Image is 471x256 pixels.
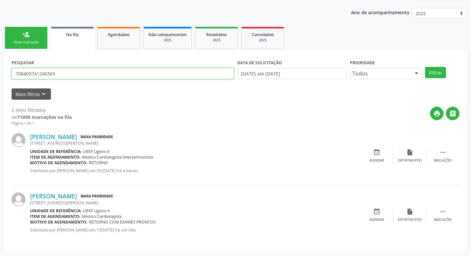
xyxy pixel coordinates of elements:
div: Mais ações [434,218,452,222]
a: [PERSON_NAME] [30,133,77,140]
span: Todos [352,70,409,77]
img: img [12,133,25,147]
div: Exportar (PDF) [398,158,422,163]
span: Médico Cardiologista Intervencionista [82,154,153,160]
div: [STREET_ADDRESS][PERSON_NAME] [30,140,360,146]
div: Agendar [370,218,384,222]
i:  [449,110,456,117]
b: Unidade de referência: [30,208,82,214]
span: Baixa Prioridade [79,193,114,200]
div: Agendar [370,158,384,163]
span: Agendados [108,32,130,37]
i:  [439,208,447,215]
div: Nova marcação [10,40,43,45]
div: 2025 [246,38,279,43]
div: 2 itens filtrados [12,107,72,114]
i:  [439,149,447,156]
a: [PERSON_NAME] [30,192,77,200]
i: insert_drive_file [406,208,413,215]
div: Página 1 de 1 [12,121,72,126]
p: Solicitado por [PERSON_NAME] em 15[DATE] há um mês [30,227,360,233]
i: event_available [373,149,380,156]
div: 2025 [200,38,233,43]
button:  [446,107,459,120]
div: de [12,114,72,121]
p: Solicitado por [PERSON_NAME] em 05/[DATE] há 4 meses [30,168,360,174]
i: event_available [373,208,380,215]
b: Motivo de agendamento: [30,160,88,166]
div: Exportar (PDF) [398,218,422,222]
label: DATA DE SOLICITAÇÃO [237,58,282,68]
div: Mais ações [434,158,452,163]
span: Na fila [66,32,79,37]
i: keyboard_arrow_down [40,90,47,98]
span: Cancelados [252,32,274,37]
img: img [12,192,25,206]
button: Mais filtroskeyboard_arrow_down [12,88,51,100]
label: Prioridade [350,58,375,68]
button: print [430,107,444,120]
span: Resolvidos [206,32,227,37]
button: Filtrar [425,67,446,78]
p: Ano de acompanhamento [351,8,410,16]
i: print [433,110,441,117]
b: Motivo de agendamento: [30,219,88,225]
label: PESQUISAR [12,58,34,68]
span: Baixa Prioridade [79,133,114,140]
i: insert_drive_file [406,149,413,156]
span: RETORNO [89,160,108,166]
b: Item de agendamento: [30,154,81,160]
div: 2025 [148,38,187,43]
div: person_add [22,31,30,38]
strong: 11098 marcações na fila [17,114,72,120]
span: Não compareceram [148,32,187,37]
b: Item de agendamento: [30,214,81,219]
span: Médico Cardiologista [82,214,122,219]
b: Unidade de referência: [30,149,82,154]
span: UBSF Ligeiro II [83,208,109,214]
span: UBSF Ligeiro II [83,149,109,154]
div: [STREET_ADDRESS][PERSON_NAME] [30,200,360,206]
input: Nome, CNS [12,68,234,79]
input: Selecione um intervalo [237,68,347,79]
span: RETORNO COM EXAMES PRONTOS [89,219,156,225]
